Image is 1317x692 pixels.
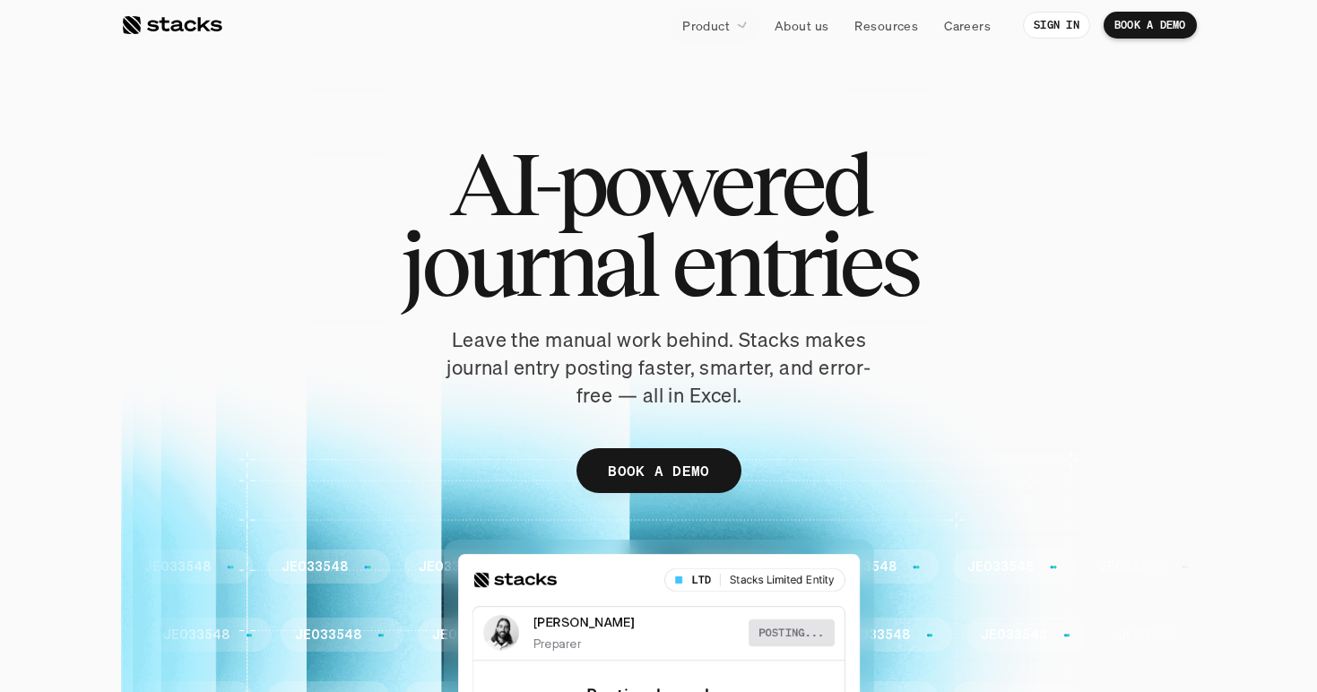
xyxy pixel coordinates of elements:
a: BOOK A DEMO [1104,12,1197,39]
p: SIGN IN [1034,19,1079,31]
p: JE033548 [689,559,756,575]
p: About us [775,16,828,35]
p: JE033548 [298,627,364,643]
p: JE033548 [983,627,1050,643]
p: JE033548 [827,559,893,575]
span: entries [671,224,917,305]
span: AI-powered [449,143,869,224]
p: JE033548 [709,627,775,643]
a: Privacy Policy [212,342,290,354]
p: JE033548 [552,559,619,575]
p: JE033548 [1121,627,1187,643]
p: JE033548 [572,627,638,643]
p: BOOK A DEMO [608,458,710,484]
p: JE033548 [141,559,207,575]
p: JE033548 [1096,559,1162,575]
p: JE033548 [415,559,481,575]
a: Careers [933,9,1001,41]
p: Resources [854,16,918,35]
a: Resources [844,9,929,41]
a: About us [764,9,839,41]
p: BOOK A DEMO [1114,19,1186,31]
p: JE033548 [166,627,232,643]
p: JE033548 [964,559,1030,575]
p: Product [682,16,730,35]
p: Leave the manual work behind. Stacks makes journal entry posting faster, smarter, and error-free ... [435,326,883,409]
a: BOOK A DEMO [576,448,741,493]
p: Careers [944,16,991,35]
p: JE033548 [846,627,913,643]
p: JE033548 [278,559,344,575]
p: JE033548 [435,627,501,643]
span: journal [401,224,656,305]
a: SIGN IN [1023,12,1090,39]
